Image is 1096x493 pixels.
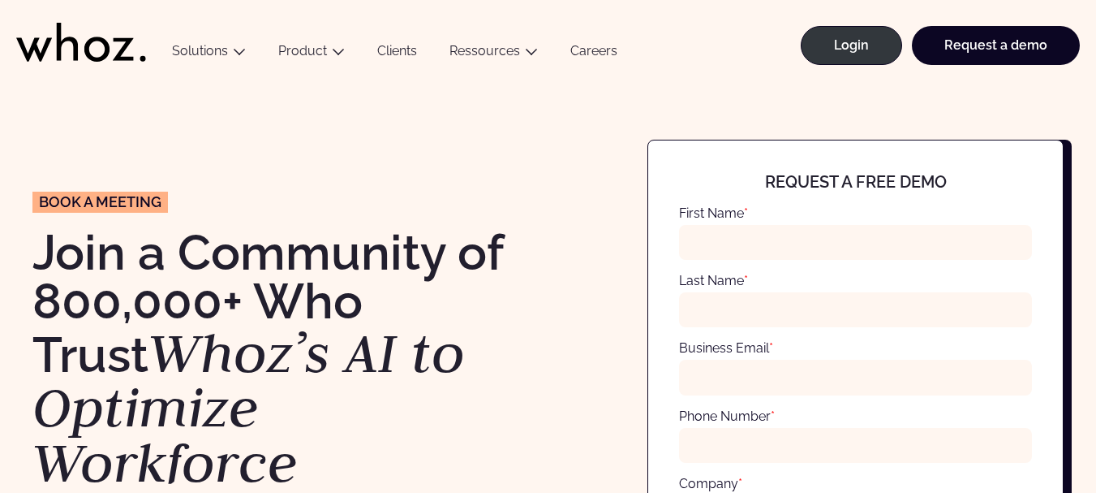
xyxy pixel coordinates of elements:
[262,43,361,65] button: Product
[361,43,433,65] a: Clients
[433,43,554,65] button: Ressources
[679,205,748,221] label: First Name
[679,273,748,288] label: Last Name
[39,195,161,210] span: Book a meeting
[679,409,775,424] label: Phone Number
[554,43,634,65] a: Careers
[679,476,742,491] label: Company
[156,43,262,65] button: Solutions
[912,26,1080,65] a: Request a demo
[679,340,773,356] label: Business Email
[278,43,327,58] a: Product
[801,26,902,65] a: Login
[697,173,1014,191] h4: Request a free demo
[449,43,520,58] a: Ressources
